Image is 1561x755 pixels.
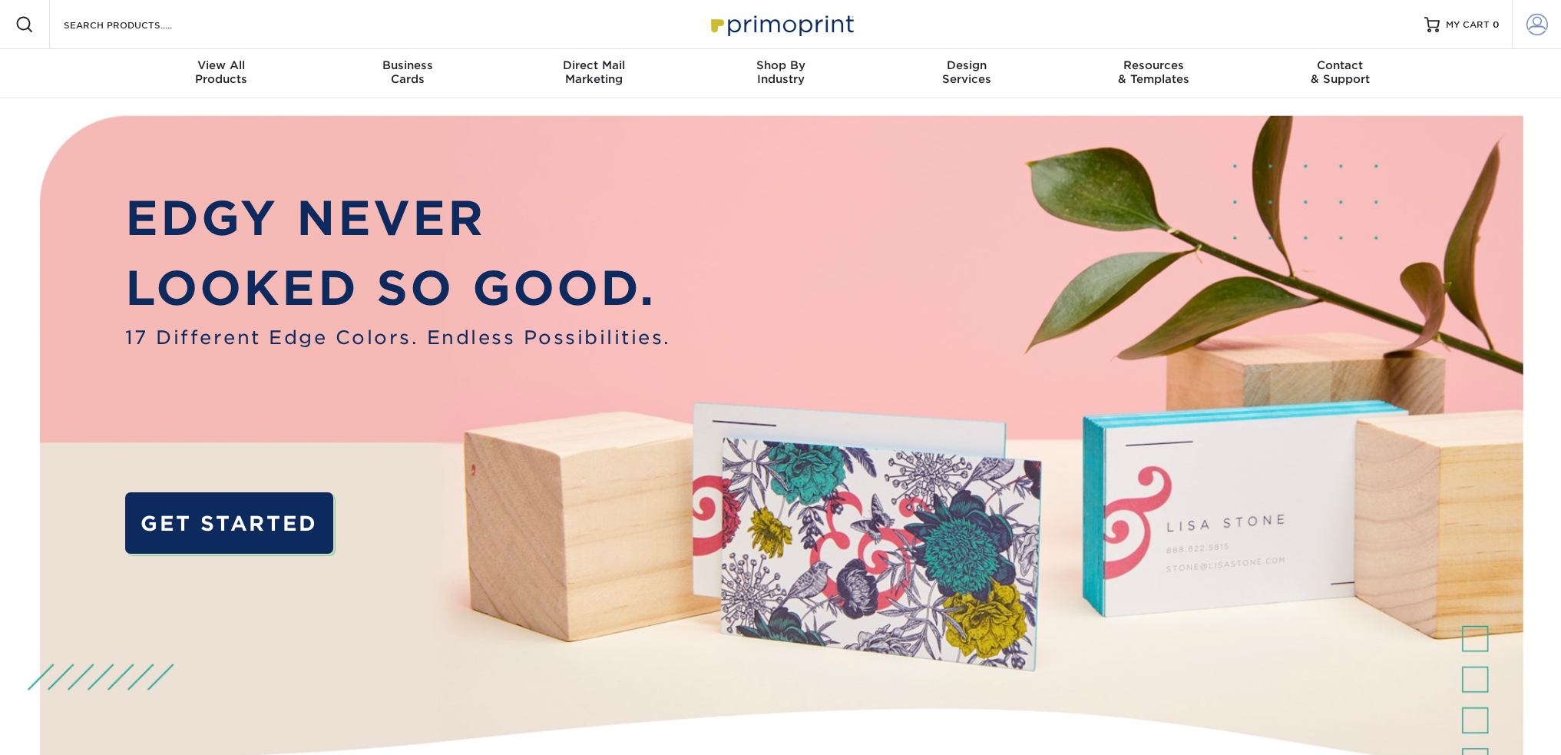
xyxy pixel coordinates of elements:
[62,15,212,34] input: SEARCH PRODUCTS.....
[1493,19,1500,30] span: 0
[1060,49,1247,98] a: Resources& Templates
[128,49,315,98] a: View AllProducts
[874,49,1060,98] a: DesignServices
[1247,58,1434,86] div: & Support
[128,58,315,72] span: View All
[874,58,1060,86] div: Services
[314,58,501,86] div: Cards
[501,58,687,72] span: Direct Mail
[125,324,671,353] span: 17 Different Edge Colors. Endless Possibilities.
[128,58,315,86] div: Products
[501,49,687,98] a: Direct MailMarketing
[687,49,874,98] a: Shop ByIndustry
[687,58,874,72] span: Shop By
[1446,18,1490,31] span: MY CART
[1060,58,1247,72] span: Resources
[704,8,858,41] img: Primoprint
[1247,58,1434,72] span: Contact
[501,58,687,86] div: Marketing
[125,184,671,253] p: EDGY NEVER
[314,49,501,98] a: BusinessCards
[125,492,334,554] a: GET STARTED
[1247,49,1434,98] a: Contact& Support
[874,58,1060,72] span: Design
[314,58,501,72] span: Business
[687,58,874,86] div: Industry
[1060,58,1247,86] div: & Templates
[125,253,671,323] p: LOOKED SO GOOD.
